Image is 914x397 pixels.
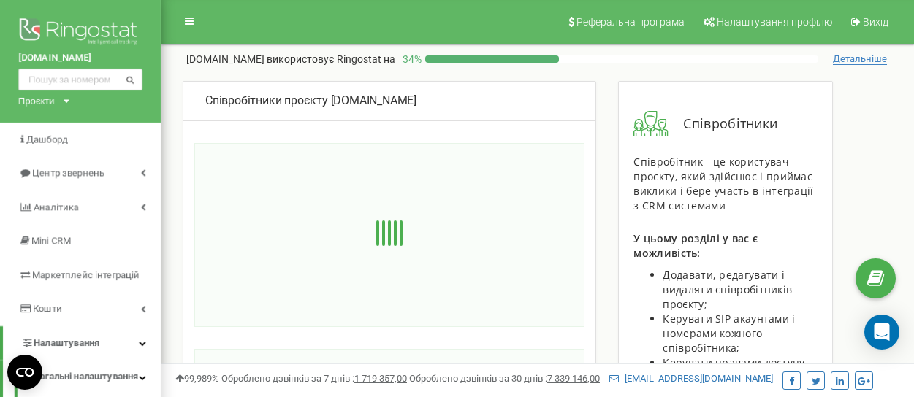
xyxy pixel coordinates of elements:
span: Реферальна програма [576,16,685,28]
span: Детальніше [833,53,887,65]
span: 99,989% [175,373,219,384]
span: Керувати правами доступу співробітників до проєкту. [663,355,804,384]
span: Додавати, редагувати і видаляти співробітників проєкту; [663,268,792,311]
span: Налаштування [34,337,99,348]
span: Налаштування профілю [717,16,832,28]
span: використовує Ringostat на [267,53,395,65]
img: Ringostat logo [18,15,142,51]
div: Open Intercom Messenger [864,315,899,350]
span: Центр звернень [32,167,104,178]
span: Загальні налаштування [34,370,138,384]
u: 1 719 357,00 [354,373,407,384]
u: 7 339 146,00 [547,373,600,384]
span: Співробітники проєкту [205,93,328,107]
span: Кошти [33,303,62,314]
div: Проєкти [18,94,55,108]
span: Співробітник - це користувач проєкту, який здійснює і приймає виклики і бере участь в інтеграції ... [633,155,813,212]
span: Дашборд [26,134,68,144]
a: Налаштування [3,326,161,361]
span: Маркетплейс інтеграцій [32,269,140,280]
span: Аналiтика [34,201,79,212]
a: Загальні налаштування [22,360,161,390]
p: 34 % [395,52,425,66]
a: [EMAIL_ADDRESS][DOMAIN_NAME] [609,373,773,384]
span: Mini CRM [31,235,71,246]
span: Оброблено дзвінків за 7 днів : [221,373,407,384]
span: Оброблено дзвінків за 30 днів : [409,373,600,384]
span: У цьому розділі у вас є можливість: [633,231,758,260]
span: Співробітники [669,115,777,134]
span: Вихід [863,16,888,28]
div: [DOMAIN_NAME] [205,93,574,109]
p: [DOMAIN_NAME] [186,52,395,66]
a: [DOMAIN_NAME] [18,51,142,65]
input: Пошук за номером [18,69,142,90]
button: Open CMP widget [7,355,42,390]
span: Керувати SIP акаунтами і номерами кожного співробітника; [663,312,795,355]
